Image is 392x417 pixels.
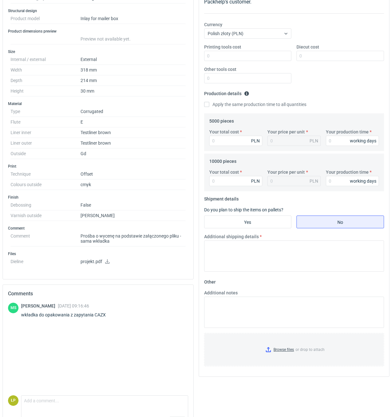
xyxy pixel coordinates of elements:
[8,226,188,231] h3: Comment
[204,88,249,96] legend: Production details
[326,176,379,186] input: 0
[58,303,89,308] span: [DATE] 09:16:46
[8,164,188,169] h3: Print
[11,117,81,127] dt: Flute
[11,256,81,269] dt: Dieline
[11,54,81,65] dt: Internal / external
[204,73,292,83] input: 0
[81,138,186,148] dd: Testliner brown
[81,259,186,265] p: projekt.pdf
[204,51,292,61] input: 0
[11,148,81,159] dt: Outside
[267,169,305,175] label: Your price per unit
[8,8,188,13] h3: Structural design
[81,106,186,117] dd: Corrugated
[11,138,81,148] dt: Liner outer
[11,210,81,221] dt: Varnish outside
[8,395,19,406] figcaption: ŁP
[81,179,186,190] dd: cmyk
[8,101,188,106] h3: Material
[81,65,186,75] dd: 318 mm
[8,303,19,313] figcaption: MS
[11,127,81,138] dt: Liner inner
[11,106,81,117] dt: Type
[251,138,260,144] div: PLN
[11,231,81,246] dt: Comment
[204,44,241,50] label: Printing tools cost
[326,136,379,146] input: 0
[21,303,58,308] span: [PERSON_NAME]
[209,116,234,124] legend: 5000 pieces
[209,136,263,146] input: 0
[350,138,376,144] div: working days
[204,290,238,296] label: Additional notes
[81,127,186,138] dd: Testliner brown
[204,277,216,284] legend: Other
[81,169,186,179] dd: Offset
[8,290,188,298] h2: Comments
[11,75,81,86] dt: Depth
[8,29,188,34] h3: Product dimensions preview
[296,51,384,61] input: 0
[204,66,236,72] label: Other tools cost
[81,231,186,246] dd: Prośba o wycenę na podstawie załączonego pliku - sama wkładka
[310,178,318,184] div: PLN
[11,65,81,75] dt: Width
[8,395,19,406] div: Łukasz Postawa
[326,169,369,175] label: Your production time
[81,75,186,86] dd: 214 mm
[11,13,81,24] dt: Product model
[209,169,239,175] label: Your total cost
[267,129,305,135] label: Your price per unit
[81,13,186,24] dd: Inlay for mailer box
[209,176,263,186] input: 0
[204,207,283,212] label: Do you plan to ship the items on pallets?
[81,210,186,221] dd: [PERSON_NAME]
[350,178,376,184] div: working days
[8,251,188,256] h3: Files
[204,333,384,366] label: or drop to attach
[8,195,188,200] h3: Finish
[296,44,319,50] label: Diecut cost
[11,169,81,179] dt: Technique
[81,148,186,159] dd: Gd
[310,138,318,144] div: PLN
[21,312,113,318] div: wkładka do opakowania z zapytania CAZX
[204,194,239,201] legend: Shipment details
[209,156,236,164] legend: 10000 pieces
[209,129,239,135] label: Your total cost
[81,200,186,210] dd: False
[81,36,131,42] span: Preview not available yet.
[81,54,186,65] dd: External
[11,179,81,190] dt: Colours outside
[251,178,260,184] div: PLN
[204,101,306,108] label: Apply the same production time to all quantities
[81,86,186,96] dd: 30 mm
[326,129,369,135] label: Your production time
[204,21,222,28] label: Currency
[11,86,81,96] dt: Height
[8,303,19,313] div: Maciej Sikora
[8,49,188,54] h3: Size
[11,200,81,210] dt: Debossing
[204,233,259,240] label: Additional shipping details
[81,117,186,127] dd: E
[296,216,384,228] label: No
[208,31,243,36] span: Polish złoty (PLN)
[204,216,292,228] label: Yes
